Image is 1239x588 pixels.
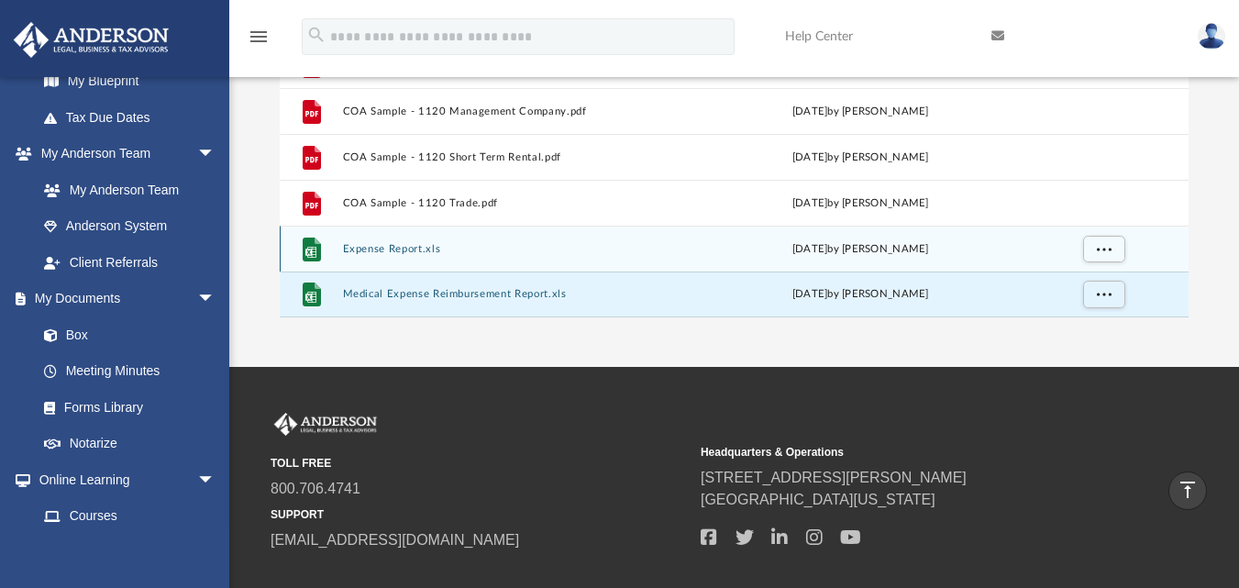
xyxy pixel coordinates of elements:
[26,426,234,462] a: Notarize
[26,498,234,535] a: Courses
[197,461,234,499] span: arrow_drop_down
[691,240,1031,257] div: [DATE] by [PERSON_NAME]
[691,194,1031,211] div: [DATE] by [PERSON_NAME]
[701,492,935,507] a: [GEOGRAPHIC_DATA][US_STATE]
[691,286,1031,303] div: [DATE] by [PERSON_NAME]
[248,35,270,48] a: menu
[26,244,234,281] a: Client Referrals
[197,136,234,173] span: arrow_drop_down
[26,63,234,100] a: My Blueprint
[1177,479,1199,501] i: vertical_align_top
[1083,281,1125,308] button: More options
[1083,235,1125,262] button: More options
[26,316,225,353] a: Box
[13,461,234,498] a: Online Learningarrow_drop_down
[343,242,683,254] button: Expense Report.xls
[271,481,360,496] a: 800.706.4741
[26,389,225,426] a: Forms Library
[701,444,1118,460] small: Headquarters & Operations
[1198,23,1225,50] img: User Pic
[271,455,688,472] small: TOLL FREE
[271,413,381,437] img: Anderson Advisors Platinum Portal
[691,103,1031,119] div: [DATE] by [PERSON_NAME]
[26,172,225,208] a: My Anderson Team
[248,26,270,48] i: menu
[26,99,243,136] a: Tax Due Dates
[8,22,174,58] img: Anderson Advisors Platinum Portal
[343,105,683,116] button: COA Sample - 1120 Management Company.pdf
[13,136,234,172] a: My Anderson Teamarrow_drop_down
[13,281,234,317] a: My Documentsarrow_drop_down
[691,149,1031,165] div: [DATE] by [PERSON_NAME]
[197,281,234,318] span: arrow_drop_down
[343,196,683,208] button: COA Sample - 1120 Trade.pdf
[701,470,967,485] a: [STREET_ADDRESS][PERSON_NAME]
[271,532,519,548] a: [EMAIL_ADDRESS][DOMAIN_NAME]
[271,506,688,523] small: SUPPORT
[306,25,326,45] i: search
[1168,472,1207,510] a: vertical_align_top
[343,288,683,300] button: Medical Expense Reimbursement Report.xls
[26,208,234,245] a: Anderson System
[343,150,683,162] button: COA Sample - 1120 Short Term Rental.pdf
[26,353,234,390] a: Meeting Minutes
